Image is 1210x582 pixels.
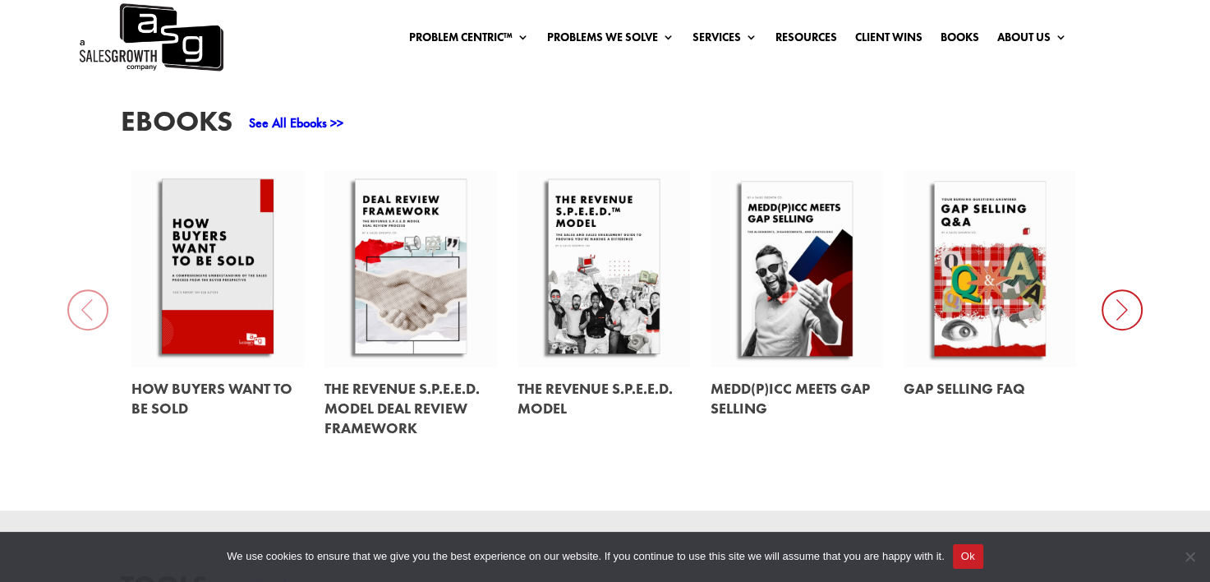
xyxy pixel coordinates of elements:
[953,544,983,569] button: Ok
[121,107,232,144] h3: EBooks
[547,31,674,49] a: Problems We Solve
[997,31,1067,49] a: About Us
[775,31,837,49] a: Resources
[692,31,757,49] a: Services
[941,31,979,49] a: Books
[249,114,343,132] a: See All Ebooks >>
[227,548,944,565] span: We use cookies to ensure that we give you the best experience on our website. If you continue to ...
[409,31,529,49] a: Problem Centric™
[1181,548,1198,565] span: No
[855,31,922,49] a: Client Wins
